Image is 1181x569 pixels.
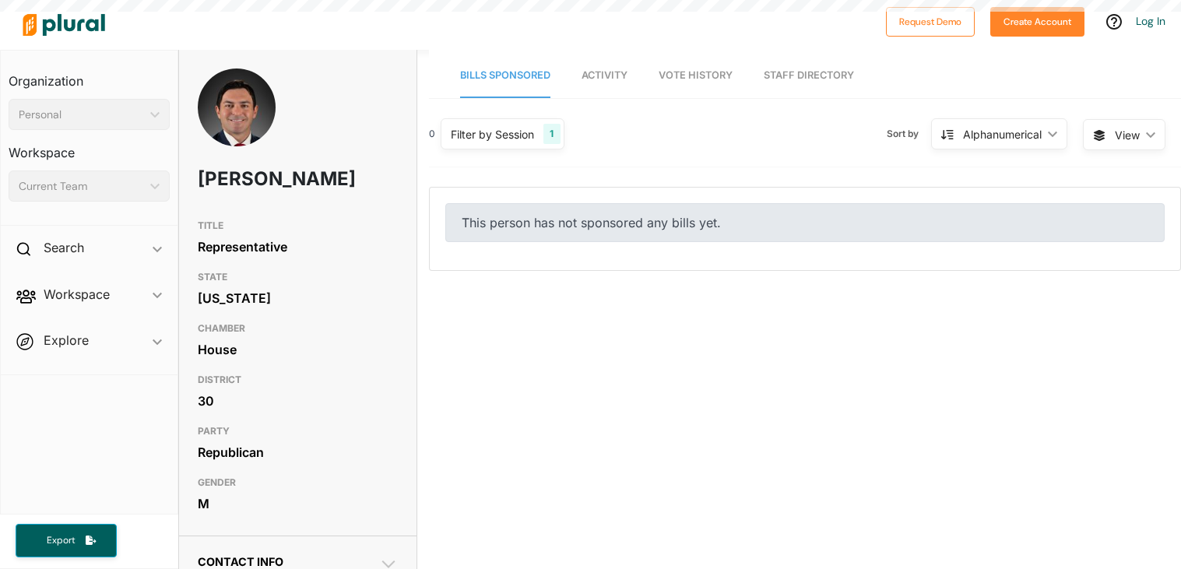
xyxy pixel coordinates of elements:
a: Log In [1136,14,1165,28]
div: Representative [198,235,398,258]
h3: Organization [9,58,170,93]
span: Bills Sponsored [460,69,550,81]
h2: Search [44,239,84,256]
div: 0 [429,127,435,141]
div: [US_STATE] [198,286,398,310]
h3: Workspace [9,130,170,164]
h1: [PERSON_NAME] [198,156,318,202]
img: Headshot of Leo Biasiucci [198,68,276,185]
a: Vote History [659,54,733,98]
h3: STATE [198,268,398,286]
h3: DISTRICT [198,371,398,389]
button: Export [16,524,117,557]
div: Current Team [19,178,144,195]
a: Staff Directory [764,54,854,98]
a: Bills Sponsored [460,54,550,98]
a: Request Demo [886,12,975,29]
h3: GENDER [198,473,398,492]
a: Activity [582,54,627,98]
span: Sort by [887,127,931,141]
span: Export [36,534,86,547]
div: House [198,338,398,361]
div: This person has not sponsored any bills yet. [445,203,1165,242]
h3: TITLE [198,216,398,235]
h3: PARTY [198,422,398,441]
div: Republican [198,441,398,464]
button: Request Demo [886,7,975,37]
span: Vote History [659,69,733,81]
h3: CHAMBER [198,319,398,338]
span: Activity [582,69,627,81]
button: Create Account [990,7,1084,37]
span: View [1115,127,1140,143]
a: Create Account [990,12,1084,29]
span: Contact Info [198,555,283,568]
div: Alphanumerical [963,126,1042,142]
div: 30 [198,389,398,413]
div: Filter by Session [451,126,534,142]
div: Personal [19,107,144,123]
div: M [198,492,398,515]
div: 1 [543,124,560,144]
